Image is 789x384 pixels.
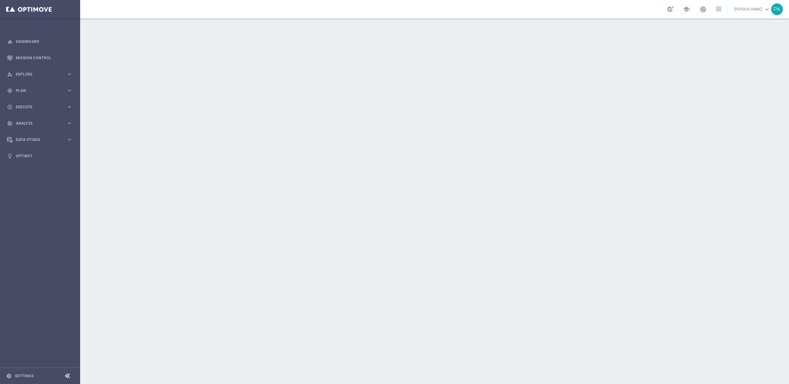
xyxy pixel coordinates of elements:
[15,374,34,378] a: Settings
[7,121,13,126] i: track_changes
[7,39,73,44] button: equalizer Dashboard
[7,104,67,110] div: Execute
[7,56,73,60] button: Mission Control
[67,88,72,93] i: keyboard_arrow_right
[16,105,67,109] span: Execute
[67,71,72,77] i: keyboard_arrow_right
[7,88,67,93] div: Plan
[7,121,67,126] div: Analyze
[7,33,72,50] div: Dashboard
[7,154,73,159] button: lightbulb Optibot
[764,6,771,13] span: keyboard_arrow_down
[7,50,72,66] div: Mission Control
[67,120,72,126] i: keyboard_arrow_right
[7,88,13,93] i: gps_fixed
[16,122,67,125] span: Analyze
[7,153,13,159] i: lightbulb
[16,89,67,93] span: Plan
[7,39,13,44] i: equalizer
[7,72,73,77] button: person_search Explore keyboard_arrow_right
[7,88,73,93] button: gps_fixed Plan keyboard_arrow_right
[7,72,13,77] i: person_search
[67,104,72,110] i: keyboard_arrow_right
[734,5,771,14] a: [PERSON_NAME]keyboard_arrow_down
[16,33,72,50] a: Dashboard
[16,138,67,142] span: Data Studio
[16,148,72,164] a: Optibot
[16,72,67,76] span: Explore
[67,137,72,142] i: keyboard_arrow_right
[7,72,67,77] div: Explore
[7,105,73,109] button: play_circle_outline Execute keyboard_arrow_right
[683,6,690,13] span: school
[16,50,72,66] a: Mission Control
[7,137,73,142] button: Data Studio keyboard_arrow_right
[7,137,67,142] div: Data Studio
[7,148,72,164] div: Optibot
[771,3,783,15] div: PK
[6,373,12,379] i: settings
[7,121,73,126] button: track_changes Analyze keyboard_arrow_right
[7,104,13,110] i: play_circle_outline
